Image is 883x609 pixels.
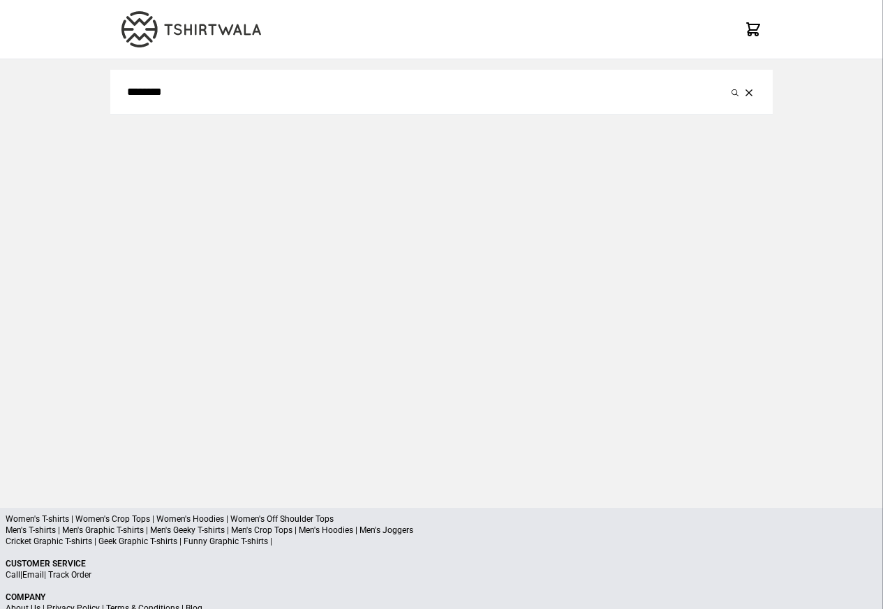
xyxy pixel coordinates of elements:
p: Cricket Graphic T-shirts | Geek Graphic T-shirts | Funny Graphic T-shirts | [6,536,877,547]
img: TW-LOGO-400-104.png [121,11,261,47]
button: Clear the search query. [742,84,756,100]
a: Track Order [48,570,91,580]
button: Submit your search query. [728,84,742,100]
a: Call [6,570,20,580]
p: | | [6,569,877,580]
p: Company [6,592,877,603]
p: Customer Service [6,558,877,569]
p: Women's T-shirts | Women's Crop Tops | Women's Hoodies | Women's Off Shoulder Tops [6,513,877,525]
a: Email [22,570,44,580]
p: Men's T-shirts | Men's Graphic T-shirts | Men's Geeky T-shirts | Men's Crop Tops | Men's Hoodies ... [6,525,877,536]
